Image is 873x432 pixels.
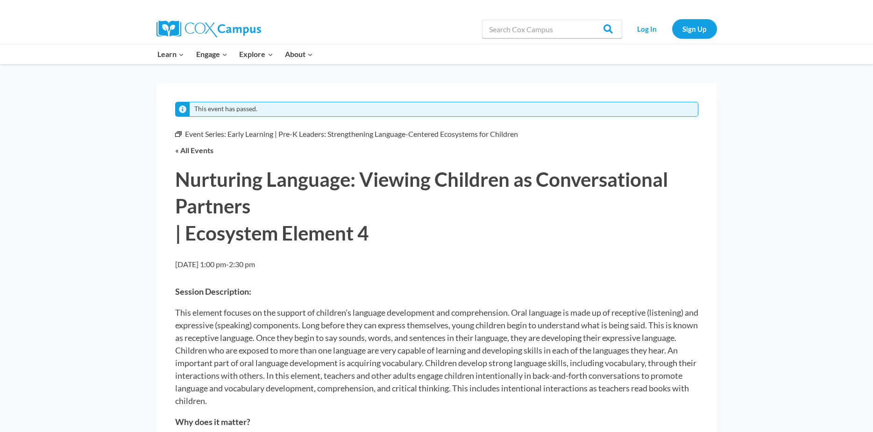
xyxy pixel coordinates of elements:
span: Learn [157,48,184,60]
input: Search Cox Campus [482,20,622,38]
em: Event Series: [175,128,182,140]
span: Event Series: [185,129,226,138]
strong: Why does it matter? [175,417,250,427]
a: Early Learning | Pre-K Leaders: Strengthening Language-Centered Ecosystems for Children [227,129,518,138]
span: About [285,48,313,60]
a: Sign Up [672,19,717,38]
nav: Secondary Navigation [627,19,717,38]
p: This element focuses on the support of children’s language development and comprehension. Oral la... [175,306,698,407]
strong: Session Description: [175,286,251,297]
span: Engage [196,48,227,60]
h1: Nurturing Language: Viewing Children as Conversational Partners | Ecosystem Element 4 [175,166,698,248]
span: [DATE] 1:00 pm [175,260,226,269]
a: « All Events [175,146,213,155]
img: Cox Campus [156,21,261,37]
span: Explore [239,48,273,60]
a: Log In [627,19,667,38]
nav: Primary Navigation [152,44,319,64]
h2: - [175,258,255,270]
span: 2:30 pm [229,260,255,269]
li: This event has passed. [194,105,257,113]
